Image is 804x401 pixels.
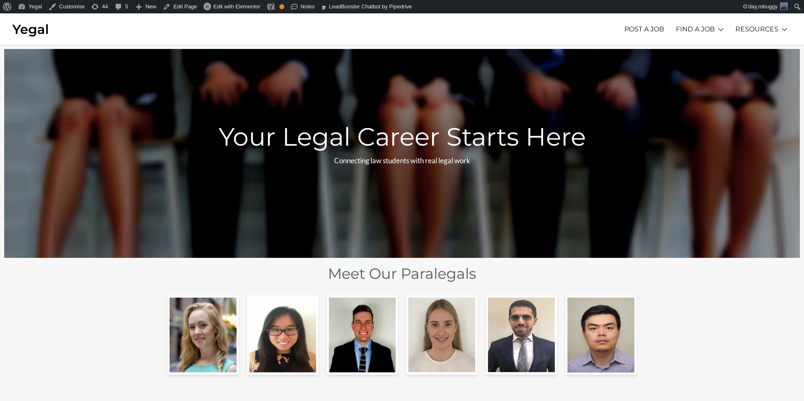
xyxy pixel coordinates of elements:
[735,18,778,41] a: RESOURCES
[321,5,327,10] img: logo.svg
[214,3,260,10] span: Edit with Elementor
[167,266,636,281] h2: Meet Our Paralegals
[676,18,715,41] a: FIND A JOB
[624,18,664,41] a: POST A JOB
[279,4,284,9] div: OK
[219,156,586,166] div: Connecting law students with real legal work
[219,124,586,149] div: Your legal career starts here
[758,3,778,10] span: mbuggy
